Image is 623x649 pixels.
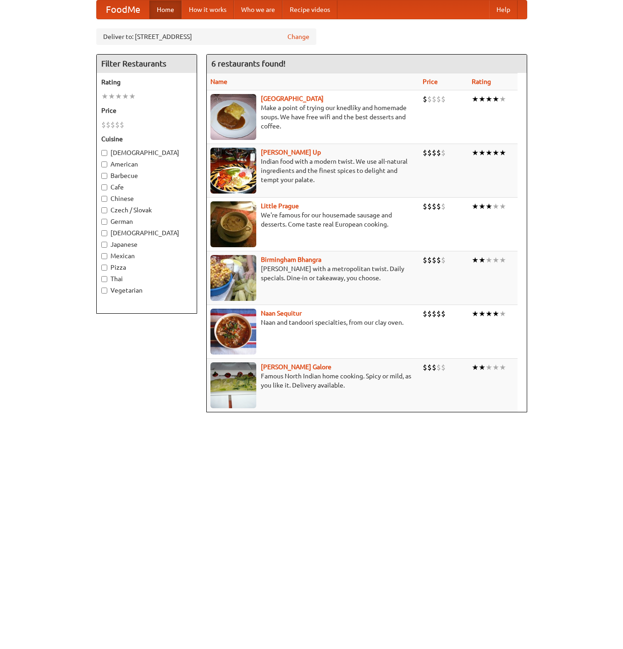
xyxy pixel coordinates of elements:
li: $ [436,201,441,211]
li: ★ [472,362,479,372]
label: Czech / Slovak [101,205,192,215]
li: ★ [485,148,492,158]
li: ★ [499,148,506,158]
li: ★ [492,148,499,158]
img: curryup.jpg [210,148,256,194]
li: ★ [485,309,492,319]
h5: Price [101,106,192,115]
input: Mexican [101,253,107,259]
label: Chinese [101,194,192,203]
input: [DEMOGRAPHIC_DATA] [101,230,107,236]
input: Czech / Slovak [101,207,107,213]
li: $ [441,201,446,211]
li: ★ [485,362,492,372]
li: ★ [122,91,129,101]
input: American [101,161,107,167]
a: Name [210,78,227,85]
label: [DEMOGRAPHIC_DATA] [101,228,192,238]
input: Pizza [101,265,107,271]
a: Who we are [234,0,282,19]
li: ★ [499,94,506,104]
h5: Cuisine [101,134,192,144]
img: czechpoint.jpg [210,94,256,140]
li: $ [110,120,115,130]
input: Japanese [101,242,107,248]
p: Famous North Indian home cooking. Spicy or mild, as you like it. Delivery available. [210,372,416,390]
li: $ [427,362,432,372]
li: $ [106,120,110,130]
label: Mexican [101,251,192,261]
label: American [101,160,192,169]
li: ★ [492,255,499,265]
li: ★ [492,94,499,104]
a: [PERSON_NAME] Galore [261,363,331,371]
li: ★ [485,94,492,104]
li: $ [101,120,106,130]
li: $ [432,309,436,319]
p: We're famous for our housemade sausage and desserts. Come taste real European cooking. [210,211,416,229]
a: Recipe videos [282,0,337,19]
li: $ [432,362,436,372]
a: FoodMe [97,0,149,19]
ng-pluralize: 6 restaurants found! [211,59,286,68]
li: ★ [479,362,485,372]
li: ★ [472,148,479,158]
li: $ [441,309,446,319]
li: ★ [485,255,492,265]
li: $ [432,148,436,158]
li: ★ [479,201,485,211]
label: Japanese [101,240,192,249]
label: [DEMOGRAPHIC_DATA] [101,148,192,157]
p: Make a point of trying our knedlíky and homemade soups. We have free wifi and the best desserts a... [210,103,416,131]
li: $ [427,201,432,211]
li: $ [432,94,436,104]
li: $ [423,309,427,319]
li: ★ [115,91,122,101]
img: bhangra.jpg [210,255,256,301]
a: [PERSON_NAME] Up [261,149,321,156]
li: ★ [479,309,485,319]
li: ★ [472,94,479,104]
li: ★ [472,309,479,319]
li: ★ [499,362,506,372]
h4: Filter Restaurants [97,55,197,73]
input: Vegetarian [101,288,107,294]
li: $ [423,362,427,372]
a: Help [489,0,518,19]
li: $ [436,255,441,265]
li: ★ [485,201,492,211]
a: Rating [472,78,491,85]
li: $ [423,255,427,265]
li: $ [436,94,441,104]
li: $ [423,94,427,104]
a: Birmingham Bhangra [261,256,321,263]
input: [DEMOGRAPHIC_DATA] [101,150,107,156]
li: ★ [108,91,115,101]
a: Little Prague [261,202,299,210]
li: ★ [479,94,485,104]
a: Change [287,32,309,41]
li: ★ [492,362,499,372]
a: [GEOGRAPHIC_DATA] [261,95,324,102]
li: ★ [479,148,485,158]
p: [PERSON_NAME] with a metropolitan twist. Daily specials. Dine-in or takeaway, you choose. [210,264,416,283]
input: German [101,219,107,225]
input: Chinese [101,196,107,202]
li: $ [427,255,432,265]
li: ★ [499,255,506,265]
li: $ [436,362,441,372]
label: Cafe [101,183,192,192]
img: littleprague.jpg [210,201,256,247]
label: Vegetarian [101,286,192,295]
li: ★ [472,201,479,211]
a: Naan Sequitur [261,310,302,317]
li: $ [120,120,124,130]
li: ★ [472,255,479,265]
label: Thai [101,274,192,283]
li: ★ [492,309,499,319]
a: Price [423,78,438,85]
